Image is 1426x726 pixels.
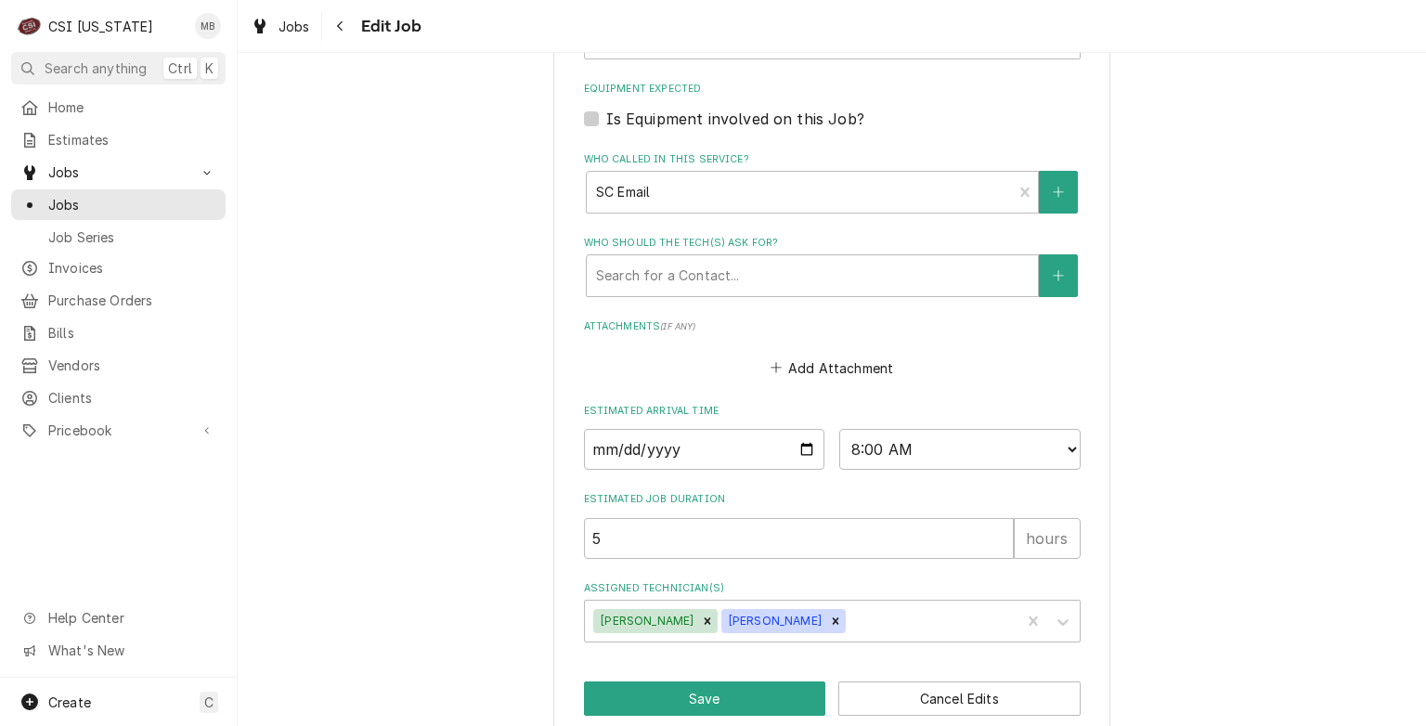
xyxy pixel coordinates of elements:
[48,17,153,36] div: CSI [US_STATE]
[584,492,1081,507] label: Estimated Job Duration
[195,13,221,39] div: MB
[839,429,1081,470] select: Time Select
[1053,269,1064,282] svg: Create New Contact
[1053,186,1064,199] svg: Create New Contact
[584,581,1081,596] label: Assigned Technician(s)
[584,429,825,470] input: Date
[11,382,226,413] a: Clients
[48,694,91,710] span: Create
[606,108,864,130] label: Is Equipment involved on this Job?
[584,152,1081,167] label: Who called in this service?
[584,236,1081,296] div: Who should the tech(s) ask for?
[767,355,897,381] button: Add Attachment
[279,17,310,36] span: Jobs
[48,258,216,278] span: Invoices
[11,603,226,633] a: Go to Help Center
[48,227,216,247] span: Job Series
[326,11,356,41] button: Navigate back
[697,609,718,633] div: Remove Bryant Jolley
[11,285,226,316] a: Purchase Orders
[48,130,216,149] span: Estimates
[584,681,1081,716] div: Button Group
[584,236,1081,251] label: Who should the tech(s) ask for?
[11,222,226,253] a: Job Series
[11,350,226,381] a: Vendors
[584,492,1081,558] div: Estimated Job Duration
[584,152,1081,213] div: Who called in this service?
[48,195,216,214] span: Jobs
[11,189,226,220] a: Jobs
[11,92,226,123] a: Home
[48,421,188,440] span: Pricebook
[584,82,1081,97] label: Equipment Expected
[243,11,318,42] a: Jobs
[48,641,214,660] span: What's New
[11,124,226,155] a: Estimates
[168,58,192,78] span: Ctrl
[584,404,1081,470] div: Estimated Arrival Time
[825,609,846,633] div: Remove Matt Brewington
[584,404,1081,419] label: Estimated Arrival Time
[205,58,214,78] span: K
[584,319,1081,334] label: Attachments
[48,97,216,117] span: Home
[584,581,1081,642] div: Assigned Technician(s)
[48,162,188,182] span: Jobs
[204,693,214,712] span: C
[1039,254,1078,297] button: Create New Contact
[660,321,695,331] span: ( if any )
[45,58,147,78] span: Search anything
[593,609,697,633] div: [PERSON_NAME]
[356,14,421,39] span: Edit Job
[11,635,226,666] a: Go to What's New
[584,681,826,716] button: Save
[48,356,216,375] span: Vendors
[48,323,216,343] span: Bills
[48,608,214,628] span: Help Center
[584,82,1081,129] div: Equipment Expected
[195,13,221,39] div: Matt Brewington's Avatar
[584,681,1081,716] div: Button Group Row
[17,13,43,39] div: CSI Kentucky's Avatar
[17,13,43,39] div: C
[11,318,226,348] a: Bills
[11,253,226,283] a: Invoices
[1014,518,1081,559] div: hours
[11,52,226,84] button: Search anythingCtrlK
[11,415,226,446] a: Go to Pricebook
[584,319,1081,381] div: Attachments
[48,388,216,408] span: Clients
[1039,171,1078,214] button: Create New Contact
[721,609,825,633] div: [PERSON_NAME]
[48,291,216,310] span: Purchase Orders
[11,157,226,188] a: Go to Jobs
[838,681,1081,716] button: Cancel Edits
